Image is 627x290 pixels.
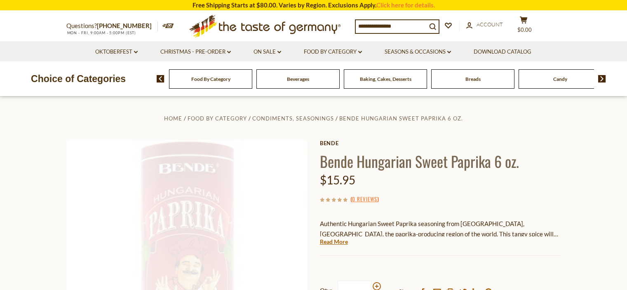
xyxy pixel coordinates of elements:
[97,22,152,29] a: [PHONE_NUMBER]
[466,20,503,29] a: Account
[188,115,247,122] a: Food By Category
[66,31,136,35] span: MON - FRI, 9:00AM - 5:00PM (EST)
[553,76,567,82] a: Candy
[252,115,334,122] a: Condiments, Seasonings
[254,47,281,57] a: On Sale
[512,16,536,37] button: $0.00
[465,76,481,82] a: Breads
[287,76,309,82] a: Beverages
[320,152,561,170] h1: Bende Hungarian Sweet Paprika 6 oz.
[352,195,377,204] a: 0 Reviews
[477,21,503,28] span: Account
[164,115,182,122] a: Home
[339,115,463,122] a: Bende Hungarian Sweet Paprika 6 oz.
[304,47,362,57] a: Food By Category
[320,238,348,246] a: Read More
[517,26,532,33] span: $0.00
[157,75,164,83] img: previous arrow
[320,140,561,146] a: Bende
[598,75,606,83] img: next arrow
[95,47,138,57] a: Oktoberfest
[66,21,158,31] p: Questions?
[160,47,231,57] a: Christmas - PRE-ORDER
[320,219,561,239] p: Authentic Hungarian Sweet Paprika seasoning from [GEOGRAPHIC_DATA], [GEOGRAPHIC_DATA], the paprik...
[474,47,531,57] a: Download Catalog
[376,1,435,9] a: Click here for details.
[385,47,451,57] a: Seasons & Occasions
[191,76,230,82] a: Food By Category
[320,173,355,187] span: $15.95
[360,76,411,82] a: Baking, Cakes, Desserts
[350,195,379,203] span: ( )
